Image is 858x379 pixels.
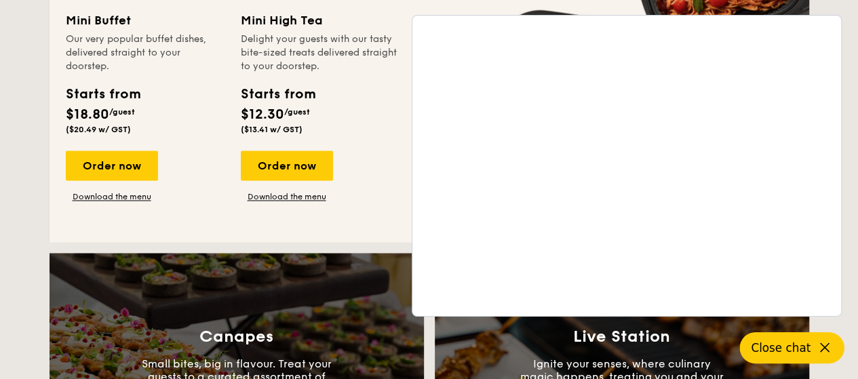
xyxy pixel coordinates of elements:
span: ($13.41 w/ GST) [241,125,303,134]
span: /guest [284,107,310,117]
div: Starts from [241,84,315,104]
span: $18.80 [66,106,109,123]
div: Mini Buffet [66,11,225,30]
div: Our very popular buffet dishes, delivered straight to your doorstep. [66,33,225,73]
div: Mini High Tea [241,11,399,30]
span: /guest [109,107,135,117]
button: Close chat [740,332,844,363]
span: Close chat [751,341,811,355]
div: Order now [66,151,158,180]
span: $12.30 [241,106,284,123]
div: Starts from [66,84,140,104]
h3: Live Station [573,327,670,346]
h3: Canapes [199,327,273,346]
div: Order now [241,151,333,180]
a: Download the menu [66,191,158,202]
div: Delight your guests with our tasty bite-sized treats delivered straight to your doorstep. [241,33,399,73]
span: ($20.49 w/ GST) [66,125,131,134]
a: Download the menu [241,191,333,202]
